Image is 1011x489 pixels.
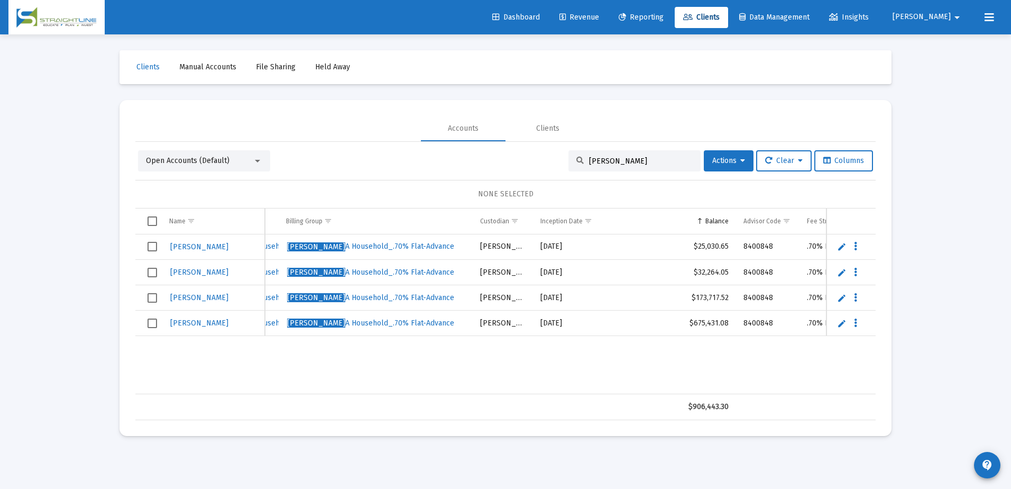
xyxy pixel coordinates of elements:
span: [PERSON_NAME] [287,319,345,328]
div: $906,443.30 [617,402,729,412]
td: [DATE] [533,285,609,311]
span: Clear [765,156,803,165]
td: Column Billing Group [279,209,473,234]
div: NONE SELECTED [144,189,867,200]
span: Show filter options for column 'Billing Group' [324,217,332,225]
div: Data grid [135,209,876,420]
a: Edit [837,293,847,303]
span: Show filter options for column 'Name' [187,217,195,225]
div: Clients [536,123,559,134]
td: .70% Flat-Advance [799,285,922,311]
div: Select row [148,319,157,328]
span: Clients [136,62,160,71]
span: File Sharing [256,62,296,71]
button: Columns [814,150,873,171]
a: [PERSON_NAME]A Household_.70% Flat-Advance [286,315,455,331]
div: Accounts [448,123,479,134]
span: Show filter options for column 'Inception Date' [584,217,592,225]
a: Insights [821,7,877,28]
span: Columns [823,156,864,165]
td: .70% Flat-Advance [799,234,922,260]
td: 8400848 [736,260,799,285]
td: [DATE] [533,260,609,285]
span: A Household_.70% Flat-Advance [287,268,454,277]
a: [PERSON_NAME] [169,265,229,280]
a: Clients [675,7,728,28]
a: [PERSON_NAME]A Household_.70% Flat-Advance [286,265,455,280]
span: [PERSON_NAME] [170,293,228,302]
td: [DATE] [533,234,609,260]
a: [PERSON_NAME] [169,290,229,305]
span: Reporting [619,13,664,22]
div: Select row [148,293,157,303]
span: Insights [829,13,869,22]
button: Actions [704,150,753,171]
span: Show filter options for column 'Custodian' [511,217,519,225]
div: Billing Group [286,217,323,225]
td: Column Fee Structure(s) [799,209,922,234]
div: Name [169,217,186,225]
a: Edit [837,319,847,328]
span: A Household_.70% Flat-Advance [287,319,454,328]
a: [PERSON_NAME]A Household_.70% Flat-Advance [286,290,455,306]
td: .70% Flat-Advance [799,260,922,285]
a: Manual Accounts [171,57,245,78]
span: [PERSON_NAME] [893,13,951,22]
div: Inception Date [540,217,583,225]
div: Fee Structure(s) [807,217,853,225]
div: Advisor Code [743,217,781,225]
div: Select row [148,268,157,277]
td: $25,030.65 [609,234,736,260]
span: [PERSON_NAME] [287,268,345,277]
button: [PERSON_NAME] [880,6,976,28]
td: $32,264.05 [609,260,736,285]
td: [PERSON_NAME] [473,234,533,260]
span: Show filter options for column 'Advisor Code' [783,217,791,225]
a: [PERSON_NAME] [169,315,229,331]
a: [PERSON_NAME]A Household_.70% Flat-Advance [286,239,455,255]
img: Dashboard [16,7,97,28]
a: [PERSON_NAME] [169,239,229,255]
td: [PERSON_NAME] [473,260,533,285]
td: $173,717.52 [609,285,736,311]
div: Custodian [480,217,509,225]
mat-icon: contact_support [981,459,994,472]
input: Search [589,157,693,166]
span: Held Away [315,62,350,71]
a: Edit [837,268,847,277]
td: Column Inception Date [533,209,609,234]
span: Clients [683,13,720,22]
td: 8400848 [736,234,799,260]
mat-icon: arrow_drop_down [951,7,963,28]
td: [PERSON_NAME] [473,311,533,336]
span: Dashboard [492,13,540,22]
button: Clear [756,150,812,171]
span: [PERSON_NAME] [170,319,228,328]
span: A Household_.70% Flat-Advance [287,242,454,251]
a: Revenue [551,7,608,28]
td: Column Advisor Code [736,209,799,234]
span: [PERSON_NAME] [170,268,228,277]
td: Column Balance [609,209,736,234]
span: Open Accounts (Default) [146,156,229,165]
a: File Sharing [247,57,304,78]
div: Select all [148,216,157,226]
div: Select row [148,242,157,251]
a: Dashboard [484,7,548,28]
span: [PERSON_NAME] [287,242,345,251]
td: 8400848 [736,285,799,311]
a: Clients [128,57,168,78]
span: Data Management [739,13,810,22]
a: Reporting [610,7,672,28]
span: Revenue [559,13,599,22]
span: Manual Accounts [179,62,236,71]
td: Column Custodian [473,209,533,234]
a: Edit [837,242,847,251]
td: [DATE] [533,311,609,336]
td: Column Name [162,209,265,234]
td: $675,431.08 [609,311,736,336]
td: 8400848 [736,311,799,336]
td: .70% Flat-Advance [799,311,922,336]
div: Balance [705,217,729,225]
span: Actions [712,156,745,165]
